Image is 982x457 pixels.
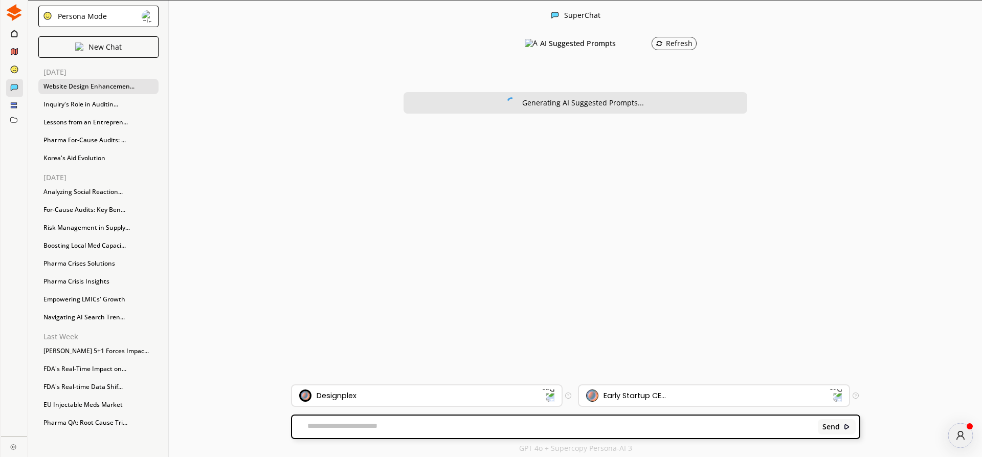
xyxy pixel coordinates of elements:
[843,423,851,430] img: Close
[38,133,159,148] div: Pharma For-Cause Audits: ...
[38,415,159,430] div: Pharma QA: Root Cause Tri...
[43,333,159,341] p: Last Week
[299,389,311,402] img: Brand Icon
[1,437,27,454] a: Close
[88,43,122,51] p: New Chat
[38,292,159,307] div: Empowering LMICs' Growth
[822,423,840,431] b: Send
[656,40,663,47] img: Refresh
[38,310,159,325] div: Navigating AI Search Tren...
[38,202,159,217] div: For-Cause Audits: Key Ben...
[586,389,598,402] img: Audience Icon
[142,10,154,23] img: Close
[43,173,159,182] p: [DATE]
[519,444,632,452] p: GPT 4o + Supercopy Persona-AI 3
[38,343,159,359] div: [PERSON_NAME] 5+1 Forces Impac...
[551,11,559,19] img: Close
[38,97,159,112] div: Inquiry's Role in Auditin...
[38,361,159,377] div: FDA's Real-Time Impact on...
[38,220,159,235] div: Risk Management in Supply...
[43,11,52,20] img: Close
[38,397,159,412] div: EU Injectable Meds Market
[542,389,555,402] img: Dropdown Icon
[948,423,973,448] div: atlas-message-author-avatar
[10,444,16,450] img: Close
[507,97,516,106] img: Close
[829,389,842,402] img: Dropdown Icon
[54,12,107,20] div: Persona Mode
[38,79,159,94] div: Website Design Enhancemen...
[948,423,973,448] button: atlas-launcher
[38,274,159,289] div: Pharma Crisis Insights
[38,256,159,271] div: Pharma Crises Solutions
[525,39,538,48] img: AI Suggested Prompts
[38,238,159,253] div: Boosting Local Med Capaci...
[38,379,159,395] div: FDA's Real-time Data Shif...
[6,4,23,21] img: Close
[38,150,159,166] div: Korea's Aid Evolution
[38,184,159,200] div: Analyzing Social Reaction...
[565,393,571,399] img: Tooltip Icon
[564,11,600,21] div: SuperChat
[522,99,644,107] div: Generating AI Suggested Prompts...
[43,68,159,76] p: [DATE]
[656,39,693,48] div: Refresh
[75,42,83,51] img: Close
[604,391,666,400] div: Early Startup CE...
[317,391,356,400] div: Designplex
[38,115,159,130] div: Lessons from an Entrepren...
[853,393,859,399] img: Tooltip Icon
[540,36,616,51] h3: AI Suggested Prompts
